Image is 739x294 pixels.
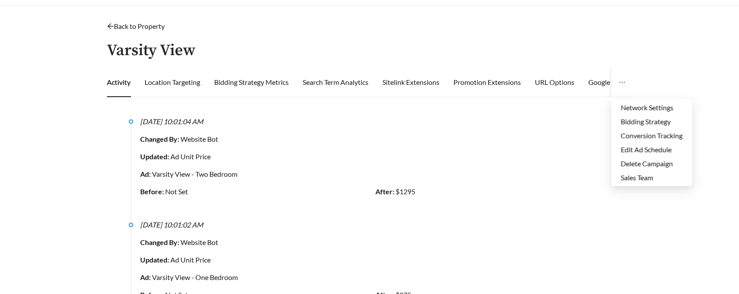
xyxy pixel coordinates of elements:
[140,187,165,196] strong: Before:
[453,77,521,87] div: Promotion Extensions
[152,170,237,178] a: Varsity View - Two Bedroom
[382,77,439,87] div: Sitelink Extensions
[140,238,180,246] strong: Changed By:
[140,134,611,144] div: Website Bot
[107,42,195,59] h3: Varsity View
[140,170,152,178] strong: Ad:
[588,77,640,87] div: Google Analytics
[303,77,368,87] div: Search Term Analytics
[612,67,633,97] button: ellipsis
[140,255,170,264] strong: Updated:
[107,22,165,30] a: arrow-leftBack to Property
[214,77,289,87] div: Bidding Strategy Metrics
[140,151,611,162] div: Ad Unit Price
[140,117,203,126] i: [DATE] 10:01:04 AM
[145,77,200,87] div: Location Targeting
[375,186,611,197] div: $1295
[140,152,170,161] strong: Updated:
[140,237,611,248] div: Website Bot
[152,273,238,281] a: Varsity View - One Bedroom
[140,135,180,143] strong: Changed By:
[107,77,131,87] div: Activity
[140,186,375,197] div: Not Set
[140,273,152,281] strong: Ad:
[375,187,396,196] strong: After:
[619,79,626,86] span: ellipsis
[535,77,574,87] div: URL Options
[140,220,203,229] i: [DATE] 10:01:02 AM
[140,255,611,265] div: Ad Unit Price
[107,23,114,30] span: arrow-left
